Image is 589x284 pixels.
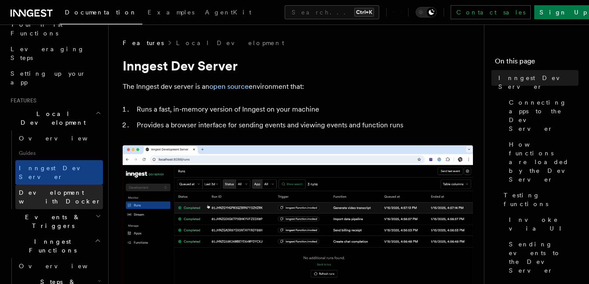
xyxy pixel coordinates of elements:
span: Connecting apps to the Dev Server [509,98,578,133]
li: Runs a fast, in-memory version of Inngest on your machine [134,103,473,116]
a: Local Development [176,39,284,47]
a: Connecting apps to the Dev Server [505,95,578,137]
a: Inngest Dev Server [495,70,578,95]
span: Features [123,39,164,47]
a: Overview [15,258,103,274]
span: Testing functions [504,191,578,208]
a: Documentation [60,3,142,25]
span: Events & Triggers [7,213,95,230]
span: Inngest Functions [7,237,95,255]
button: Search...Ctrl+K [285,5,379,19]
button: Local Development [7,106,103,130]
span: Setting up your app [11,70,86,86]
h1: Inngest Dev Server [123,58,473,74]
a: Setting up your app [7,66,103,90]
button: Inngest Functions [7,234,103,258]
a: Inngest Dev Server [15,160,103,185]
span: Inngest Dev Server [498,74,578,91]
a: Examples [142,3,200,24]
button: Events & Triggers [7,209,103,234]
span: Documentation [65,9,137,16]
span: Local Development [7,109,95,127]
span: Overview [19,135,109,142]
span: Sending events to the Dev Server [509,240,578,275]
span: Invoke via UI [509,215,578,233]
span: Overview [19,263,109,270]
span: AgentKit [205,9,251,16]
a: open source [209,82,249,91]
p: The Inngest dev server is an environment that: [123,81,473,93]
li: Provides a browser interface for sending events and viewing events and function runs [134,119,473,131]
a: Overview [15,130,103,146]
h4: On this page [495,56,578,70]
a: Sending events to the Dev Server [505,236,578,278]
a: Invoke via UI [505,212,578,236]
span: Features [7,97,36,104]
span: How functions are loaded by the Dev Server [509,140,578,184]
a: Testing functions [500,187,578,212]
a: Leveraging Steps [7,41,103,66]
a: AgentKit [200,3,257,24]
span: Inngest Dev Server [19,165,94,180]
a: Your first Functions [7,17,103,41]
button: Toggle dark mode [416,7,437,18]
kbd: Ctrl+K [354,8,374,17]
span: Leveraging Steps [11,46,85,61]
a: How functions are loaded by the Dev Server [505,137,578,187]
a: Development with Docker [15,185,103,209]
a: Contact sales [451,5,531,19]
div: Local Development [7,130,103,209]
span: Development with Docker [19,189,101,205]
span: Guides [15,146,103,160]
span: Examples [148,9,194,16]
